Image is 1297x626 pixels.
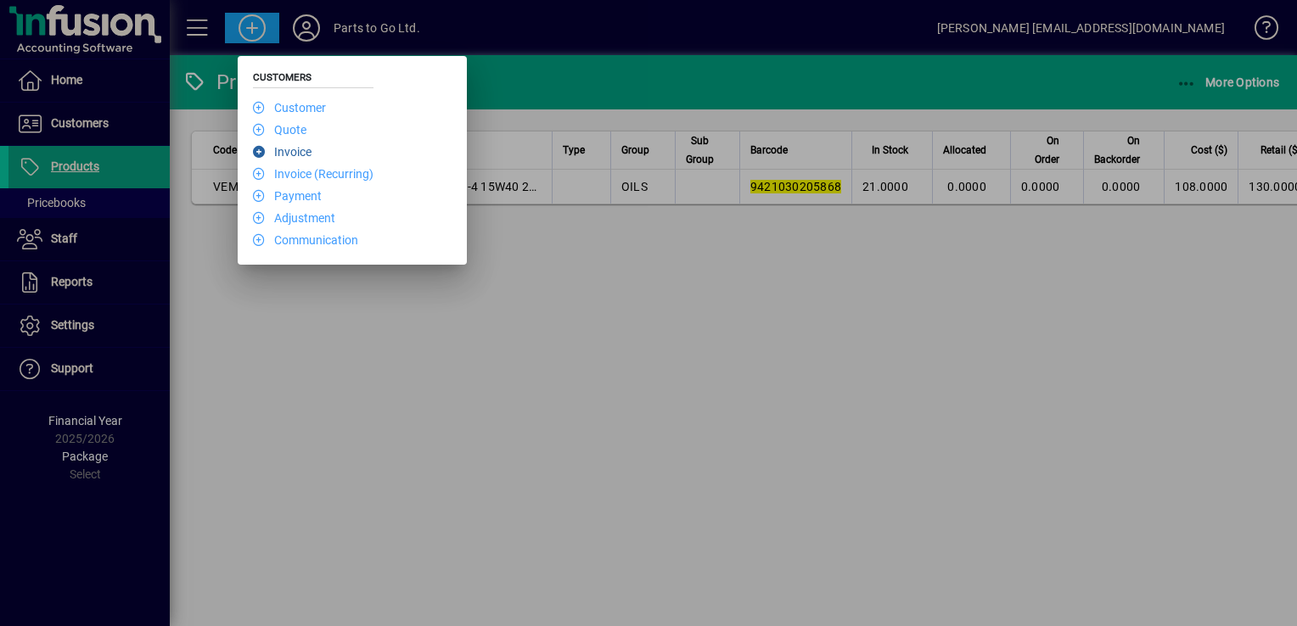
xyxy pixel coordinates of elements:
a: Payment [253,189,322,203]
a: Adjustment [253,211,335,225]
a: Invoice [253,145,312,159]
a: Communication [253,233,358,247]
h5: Customers [253,71,373,88]
a: Customer [253,101,326,115]
a: Invoice (Recurring) [253,167,373,181]
a: Quote [253,123,306,137]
